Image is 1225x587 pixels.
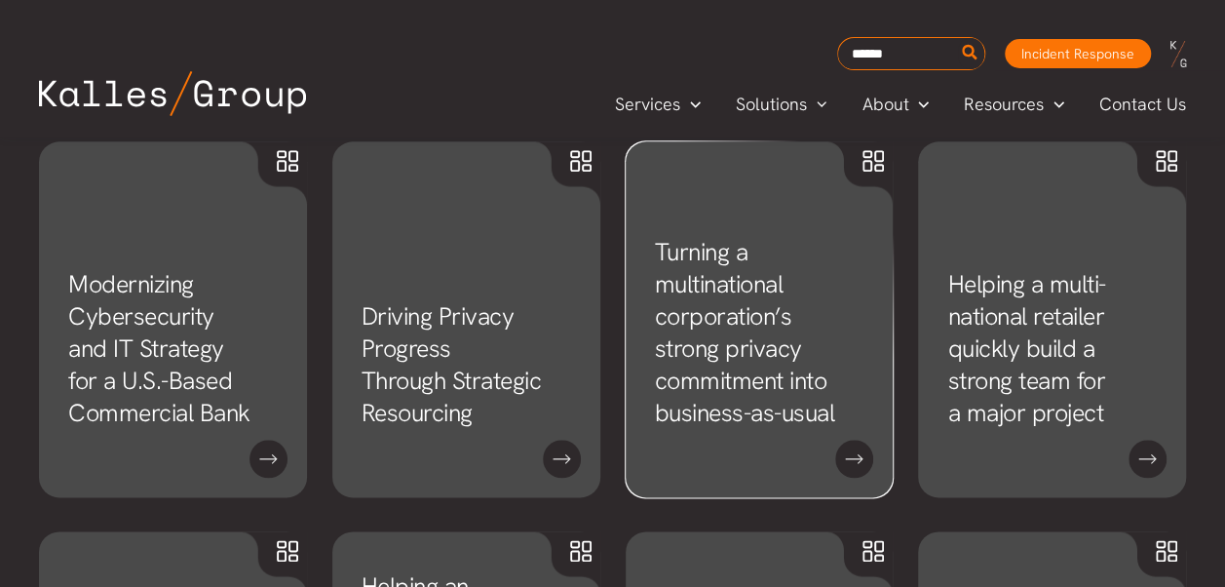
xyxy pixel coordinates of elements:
a: Modernizing Cybersecurity and IT Strategy for a U.S.-Based Commercial Bank [68,268,250,429]
span: About [861,90,908,119]
a: ResourcesMenu Toggle [946,90,1082,119]
span: Menu Toggle [680,90,701,119]
span: Solutions [736,90,807,119]
a: SolutionsMenu Toggle [718,90,845,119]
span: Resources [964,90,1044,119]
nav: Primary Site Navigation [597,88,1206,120]
span: Menu Toggle [1044,90,1064,119]
a: Turning a multinational corporation’s strong privacy commitment into business-as-usual [655,236,835,429]
a: Incident Response [1005,39,1151,68]
span: Services [615,90,680,119]
span: Menu Toggle [807,90,827,119]
a: Helping a multi-national retailer quickly build a strong team for a major project [947,268,1105,429]
a: Contact Us [1082,90,1206,119]
a: ServicesMenu Toggle [597,90,718,119]
img: Kalles Group [39,71,306,116]
a: AboutMenu Toggle [844,90,946,119]
span: Menu Toggle [908,90,929,119]
a: Driving Privacy Progress Through Strategic Resourcing [362,300,542,429]
button: Search [958,38,982,69]
span: Contact Us [1099,90,1186,119]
